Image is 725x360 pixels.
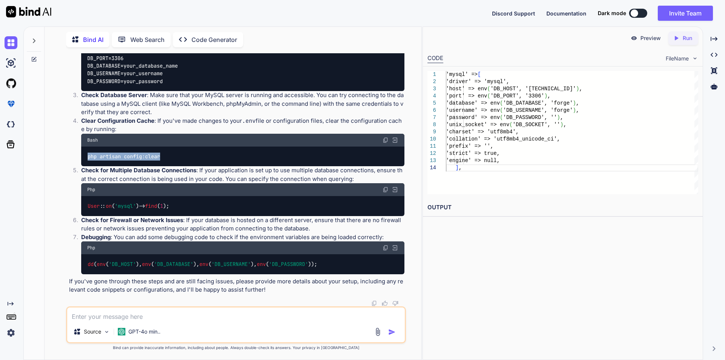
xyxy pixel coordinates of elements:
div: 7 [427,114,436,121]
img: GPT-4o mini [118,328,125,335]
span: 'engine' => null, [446,158,500,164]
img: copy [383,187,389,193]
span: 'driver' => 'mysql', [446,79,509,85]
div: 4 [427,93,436,100]
img: chevron down [692,55,698,62]
div: 14 [427,164,436,172]
button: Documentation [546,9,586,17]
span: 'DB_DATABASE', 'forge' [503,100,573,106]
strong: Clear Configuration Cache [81,117,154,124]
img: preview [631,35,637,42]
span: 'port' => env [446,93,487,99]
span: Bash [87,137,98,143]
span: Php [87,187,95,193]
span: FileName [666,55,689,62]
img: like [382,300,388,306]
img: Open in Browser [392,244,398,251]
span: env [199,261,208,267]
span: 'DB_HOST' [109,261,136,267]
p: Run [683,34,692,42]
span: ( [500,107,503,113]
div: 3 [427,85,436,93]
p: : You can add some debugging code to check if the environment variables are being loaded correctly: [81,233,404,242]
img: Pick Models [103,329,110,335]
span: 'charset' => 'utf8mb4', [446,129,519,135]
h2: OUTPUT [423,199,703,216]
span: ) [576,86,579,92]
button: Discord Support [492,9,535,17]
code: ( ( ), ( ), ( ), ( )); [87,260,318,268]
p: : If your application is set up to use multiple database connections, ensure that the correct con... [81,166,404,183]
div: 6 [427,107,436,114]
img: attachment [373,328,382,336]
span: 'DB_DATABASE' [154,261,193,267]
span: Dark mode [598,9,626,17]
img: githubLight [5,77,17,90]
p: Code Generator [191,35,237,44]
p: : If your database is hosted on a different server, ensure that there are no firewall rules or ne... [81,216,404,233]
img: copy [371,300,377,306]
img: settings [5,326,17,339]
div: 5 [427,100,436,107]
span: 'prefix' => '', [446,143,494,149]
strong: Check Database Server [81,91,147,99]
span: ) [573,100,576,106]
p: Source [84,328,101,335]
p: Preview [640,34,661,42]
span: ( [487,93,490,99]
div: 8 [427,121,436,128]
span: ) [573,107,576,113]
span: , [563,122,566,128]
span: ( [509,122,512,128]
span: , [576,107,579,113]
p: : Make sure that your MySQL server is running and accessible. You can try connecting to the datab... [81,91,404,117]
code: php artisan config:clear [87,153,161,161]
span: ] [455,165,458,171]
div: 9 [427,128,436,136]
span: 'password' => env [446,114,500,121]
strong: Debugging [81,233,111,241]
span: , [560,114,563,121]
span: 'collation' => 'utf8mb4_unicode_ci', [446,136,560,142]
p: Bind AI [83,35,103,44]
div: 11 [427,143,436,150]
p: GPT-4o min.. [128,328,160,335]
span: 'DB_PASSWORD', '' [503,114,557,121]
span: ) [544,93,547,99]
span: dd [88,261,94,267]
span: User [88,202,100,209]
span: , [458,165,461,171]
span: 'unix_socket' => env [446,122,509,128]
span: Php [87,245,95,251]
code: DB_CONNECTION=mysql DB_HOST=[TECHNICAL_ID] DB_PORT=3306 DB_DATABASE=your_database_name DB_USERNAM... [87,39,178,85]
img: chat [5,36,17,49]
img: dislike [392,300,398,306]
strong: Check for Multiple Database Connections [81,167,196,174]
code: .env [242,117,256,125]
span: Discord Support [492,10,535,17]
span: 'DB_SOCKET', '' [512,122,560,128]
span: ) [560,122,563,128]
img: copy [383,137,389,143]
span: ( [487,86,490,92]
img: Open in Browser [392,186,398,193]
span: 'strict' => true, [446,150,500,156]
img: Bind AI [6,6,51,17]
div: 13 [427,157,436,164]
strong: Check for Firewall or Network Issues [81,216,183,224]
span: 'DB_PORT', '3306' [490,93,544,99]
button: Invite Team [658,6,713,21]
div: 2 [427,78,436,85]
span: 'host' => env [446,86,487,92]
span: 'database' => env [446,100,500,106]
span: ( [500,114,503,121]
div: CODE [427,54,443,63]
span: 'DB_PASSWORD' [269,261,308,267]
span: 1 [160,202,163,209]
p: If you've gone through these steps and are still facing issues, please provide more details about... [69,277,404,294]
img: icon [388,328,396,336]
span: env [257,261,266,267]
img: copy [383,245,389,251]
span: find [145,202,157,209]
span: Documentation [546,10,586,17]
